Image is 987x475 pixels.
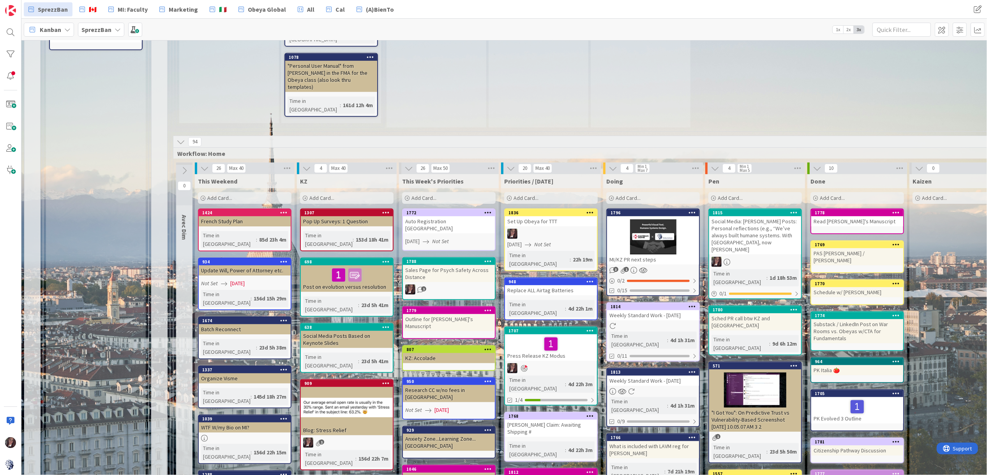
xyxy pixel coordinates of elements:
img: TD [5,437,16,448]
div: 1781 [815,439,903,445]
span: 1 [421,286,426,291]
div: Batch Reconnect [199,324,291,334]
div: 909 [301,380,393,387]
div: PK Italia 🍅 [811,365,903,375]
div: Social Media Posts Based on Keynote Slides [301,331,393,348]
div: 1788Sales Page for Psych Safety Across Distance [403,258,495,282]
div: 1424French Study Plan [199,209,291,226]
div: 948 [505,278,597,285]
span: [DATE] [230,279,245,288]
a: 1337Organize VismeTime in [GEOGRAPHIC_DATA]:145d 18h 27m [198,366,291,408]
div: 1788 [406,259,495,264]
div: Blog: Stress Relief [301,425,393,435]
div: Time in [GEOGRAPHIC_DATA] [609,397,667,414]
a: 698Post on evolution versus resolutionTime in [GEOGRAPHIC_DATA]:23d 5h 41m [300,258,394,317]
div: 4d 22h 1m [566,304,595,313]
div: [PERSON_NAME] Claim: Awaiting Shipping # [505,420,597,437]
div: 964 [811,358,903,365]
div: Anxiety Zone...Learning Zone...[GEOGRAPHIC_DATA] [403,434,495,451]
div: Replace ALL Airtag Batteries [505,285,597,295]
div: Time in [GEOGRAPHIC_DATA] [507,300,565,317]
div: 807KZ: Accolade [403,346,495,363]
span: Kanban [40,25,61,34]
div: 1674Batch Reconnect [199,317,291,334]
span: 🇨🇦 [89,5,97,14]
div: Time in [GEOGRAPHIC_DATA] [712,443,766,460]
div: 0/2 [607,276,699,286]
span: : [256,235,257,244]
span: Marketing [169,5,198,14]
a: 1814Weekly Standard Work - [DATE]Time in [GEOGRAPHIC_DATA]:4d 1h 31m0/11 [606,302,700,362]
div: 4d 22h 3m [566,380,595,388]
div: 1768 [509,413,597,419]
div: 807 [406,347,495,352]
div: Auto Registration [GEOGRAPHIC_DATA] [403,216,495,233]
div: 807 [403,346,495,353]
div: Time in [GEOGRAPHIC_DATA] [201,388,251,405]
span: : [766,447,768,456]
div: 638Social Media Posts Based on Keynote Slides [301,324,393,348]
div: Time in [GEOGRAPHIC_DATA] [201,339,256,356]
div: 23d 5h 50m [768,447,799,456]
a: 1774Substack / LinkedIn Post on War Rooms vs. Obeyas w/CTA for Fundamentals [810,311,904,351]
a: 807KZ: Accolade [402,345,496,371]
div: Weekly Standard Work - [DATE] [607,376,699,386]
a: All [293,2,319,16]
div: 1836 [505,209,597,216]
div: 156d 22h 15m [252,448,288,457]
div: 1707Press Release KZ Modus [505,327,597,361]
a: Marketing [155,2,203,16]
a: 1780Sched PR call btw KZ and [GEOGRAPHIC_DATA]Time in [GEOGRAPHIC_DATA]:9d 6h 12m [708,305,802,355]
div: 950 [406,379,495,384]
a: SprezzBan [24,2,72,16]
i: Not Set [432,238,449,245]
span: : [570,255,571,264]
div: 1046 [406,466,495,472]
div: PK Evolved 3 Outline [811,397,903,424]
span: 1 [624,267,629,272]
div: Weekly Standard Work - [DATE] [607,310,699,320]
div: 1813Weekly Standard Work - [DATE] [607,369,699,386]
div: Organize Visme [199,373,291,383]
div: TD [505,363,597,373]
div: 929 [406,427,495,433]
a: Cal [321,2,350,16]
span: Obeya Global [248,5,286,14]
div: 1769PAS [PERSON_NAME] / [PERSON_NAME] [811,241,903,265]
span: : [667,336,668,344]
div: 638 [301,324,393,331]
div: Time in [GEOGRAPHIC_DATA] [507,376,565,393]
div: Time in [GEOGRAPHIC_DATA] [303,353,358,370]
div: 1337 [199,366,291,373]
div: 964 [815,359,903,364]
div: TD [505,229,597,239]
div: 1039 [199,415,291,422]
div: 0/1 [709,289,801,298]
div: 1812 [509,470,597,475]
i: Not Set [405,406,422,413]
b: SprezzBan [81,26,111,34]
div: 1705 [815,391,903,396]
div: Read [PERSON_NAME]'s Manuscript [811,216,903,226]
div: 1768 [505,413,597,420]
div: 1772 [406,210,495,215]
div: 1307 [301,209,393,216]
div: Time in [GEOGRAPHIC_DATA] [201,290,251,307]
div: 1768[PERSON_NAME] Claim: Awaiting Shipping # [505,413,597,437]
div: 23d 5h 38m [257,343,288,352]
div: 698Post on evolution versus resolution [301,258,393,292]
div: 9d 6h 12m [770,339,799,348]
span: 0/15 [617,286,627,295]
div: Time in [GEOGRAPHIC_DATA] [303,297,358,314]
span: : [565,304,566,313]
div: 1780 [713,307,801,313]
div: 909 [304,381,393,386]
div: 1836 [509,210,597,215]
div: 1772 [403,209,495,216]
a: 950Research CC w/no fees in [GEOGRAPHIC_DATA]Not Set[DATE] [402,377,496,420]
div: 23d 5h 41m [359,357,390,366]
div: 929Anxiety Zone...Learning Zone...[GEOGRAPHIC_DATA] [403,427,495,451]
a: (A)BienTo [352,2,399,16]
div: 4d 22h 3m [566,446,595,454]
div: 1780 [709,306,801,313]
